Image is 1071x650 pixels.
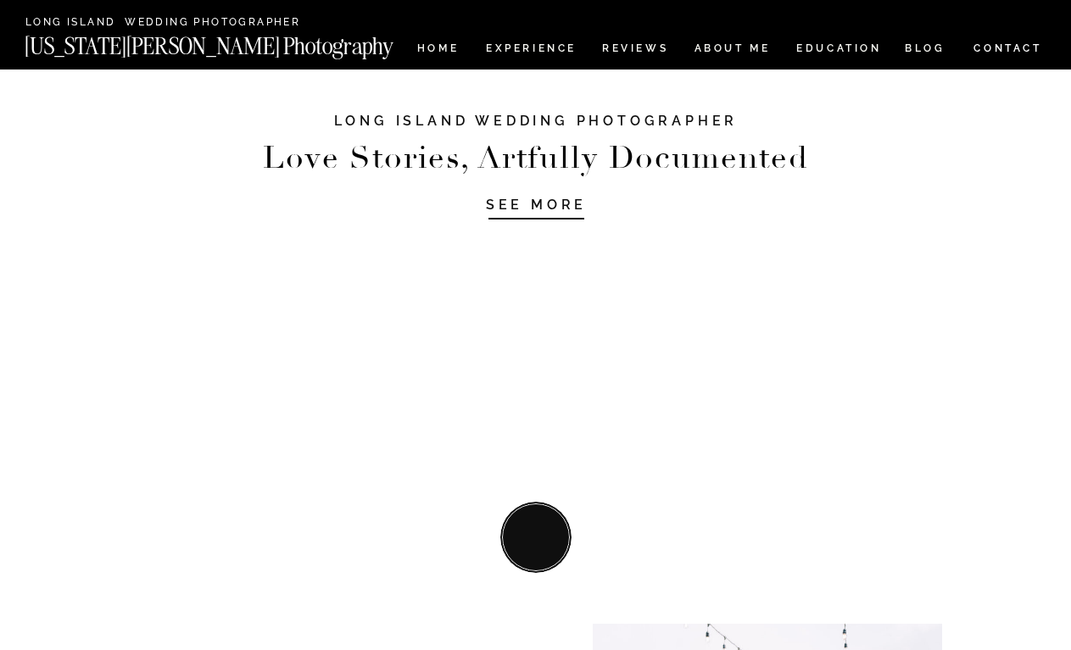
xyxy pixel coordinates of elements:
a: ABOUT ME [694,43,771,58]
a: BLOG [905,43,945,58]
a: CONTACT [973,39,1043,58]
a: HOME [414,43,462,58]
a: Experience [486,43,575,58]
a: [US_STATE][PERSON_NAME] Photography [25,35,450,49]
a: Long Island Wedding Photographer [25,17,306,30]
h2: Love Stories, Artfully Documented [245,145,828,173]
h1: LONG ISLAND WEDDING PHOTOGRAPHEr [314,112,759,146]
a: SEE MORE [456,196,617,213]
a: EDUCATION [795,43,884,58]
a: REVIEWS [602,43,666,58]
